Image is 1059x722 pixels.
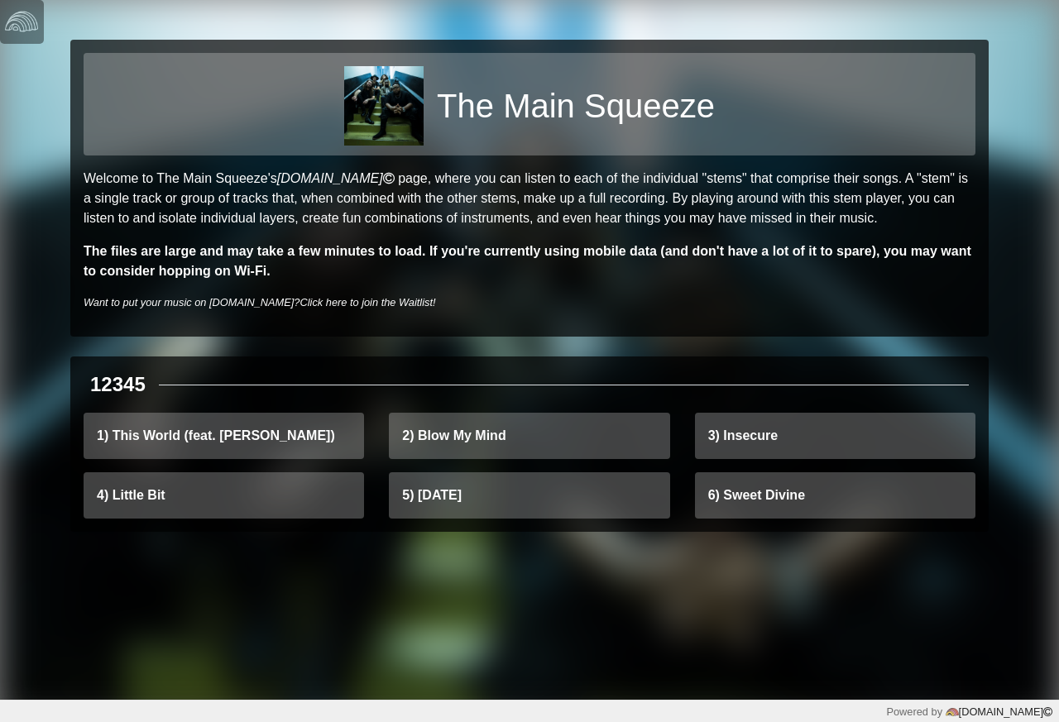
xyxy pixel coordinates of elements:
[277,171,398,185] a: [DOMAIN_NAME]
[389,472,669,519] a: 5) [DATE]
[299,296,435,308] a: Click here to join the Waitlist!
[5,5,38,38] img: logo-white-4c48a5e4bebecaebe01ca5a9d34031cfd3d4ef9ae749242e8c4bf12ef99f53e8.png
[84,296,436,308] i: Want to put your music on [DOMAIN_NAME]?
[84,244,971,278] strong: The files are large and may take a few minutes to load. If you're currently using mobile data (an...
[695,472,975,519] a: 6) Sweet Divine
[344,66,424,146] img: 9a9777fd7f97338a647e07c7ea3975f35d60a8d4dececa812894978792b23f49.jpg
[946,705,959,719] img: logo-color-e1b8fa5219d03fcd66317c3d3cfaab08a3c62fe3c3b9b34d55d8365b78b1766b.png
[886,704,1052,720] div: Powered by
[389,413,669,459] a: 2) Blow My Mind
[84,413,364,459] a: 1) This World (feat. [PERSON_NAME])
[437,86,715,126] h1: The Main Squeeze
[84,472,364,519] a: 4) Little Bit
[695,413,975,459] a: 3) Insecure
[90,370,146,399] div: 12345
[942,705,1052,718] a: [DOMAIN_NAME]
[84,169,975,228] p: Welcome to The Main Squeeze's page, where you can listen to each of the individual "stems" that c...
